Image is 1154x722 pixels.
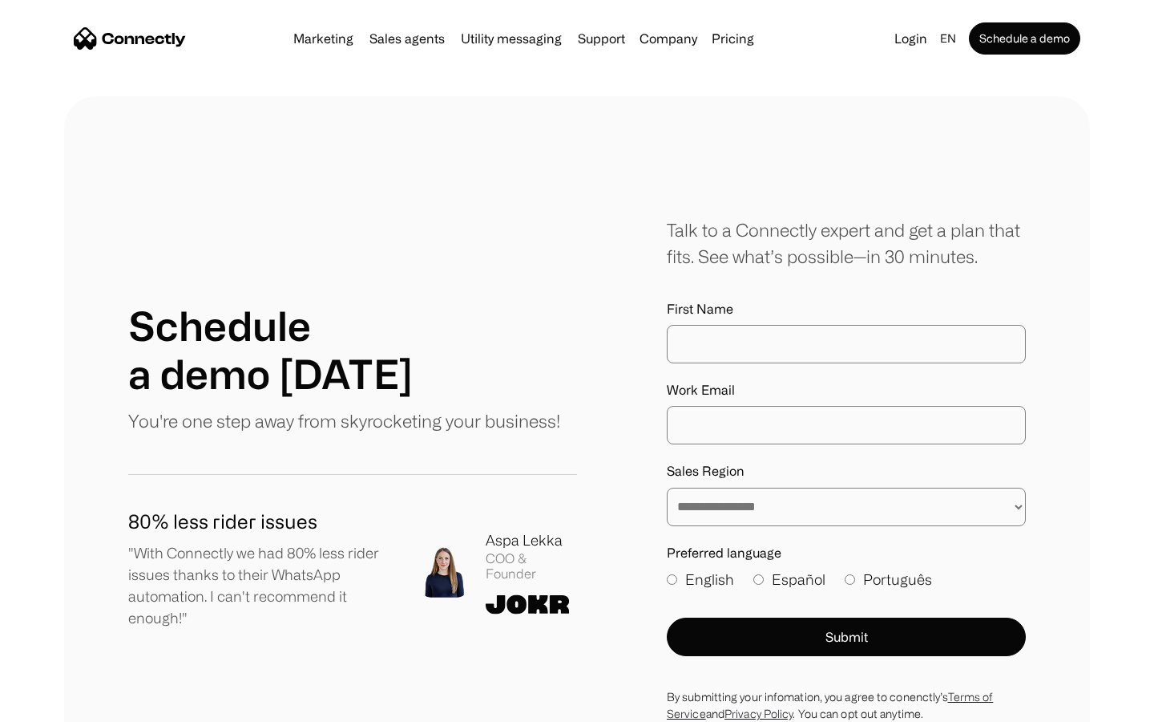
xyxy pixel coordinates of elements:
div: Talk to a Connectly expert and get a plan that fits. See what’s possible—in 30 minutes. [667,217,1026,270]
aside: Language selected: English [16,692,96,716]
label: First Name [667,302,1026,317]
a: Privacy Policy [724,708,793,720]
button: Submit [667,618,1026,656]
a: Terms of Service [667,691,993,720]
div: COO & Founder [486,551,577,582]
a: Support [571,32,631,45]
label: Português [845,569,932,590]
p: "With Connectly we had 80% less rider issues thanks to their WhatsApp automation. I can't recomme... [128,542,393,629]
div: en [940,27,956,50]
a: Pricing [705,32,761,45]
label: Preferred language [667,546,1026,561]
p: You're one step away from skyrocketing your business! [128,408,560,434]
div: Aspa Lekka [486,529,577,551]
a: Utility messaging [454,32,568,45]
label: Work Email [667,383,1026,398]
a: home [74,26,186,51]
a: Schedule a demo [969,22,1080,55]
input: Português [845,574,855,585]
label: Español [753,569,825,590]
label: Sales Region [667,464,1026,479]
input: English [667,574,677,585]
div: Company [635,27,702,50]
a: Sales agents [363,32,451,45]
div: By submitting your infomation, you agree to conenctly’s and . You can opt out anytime. [667,688,1026,722]
div: Company [640,27,697,50]
a: Marketing [287,32,360,45]
label: English [667,569,734,590]
h1: Schedule a demo [DATE] [128,302,413,398]
ul: Language list [32,694,96,716]
a: Login [888,27,934,50]
input: Español [753,574,764,585]
div: en [934,27,966,50]
h1: 80% less rider issues [128,507,393,536]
